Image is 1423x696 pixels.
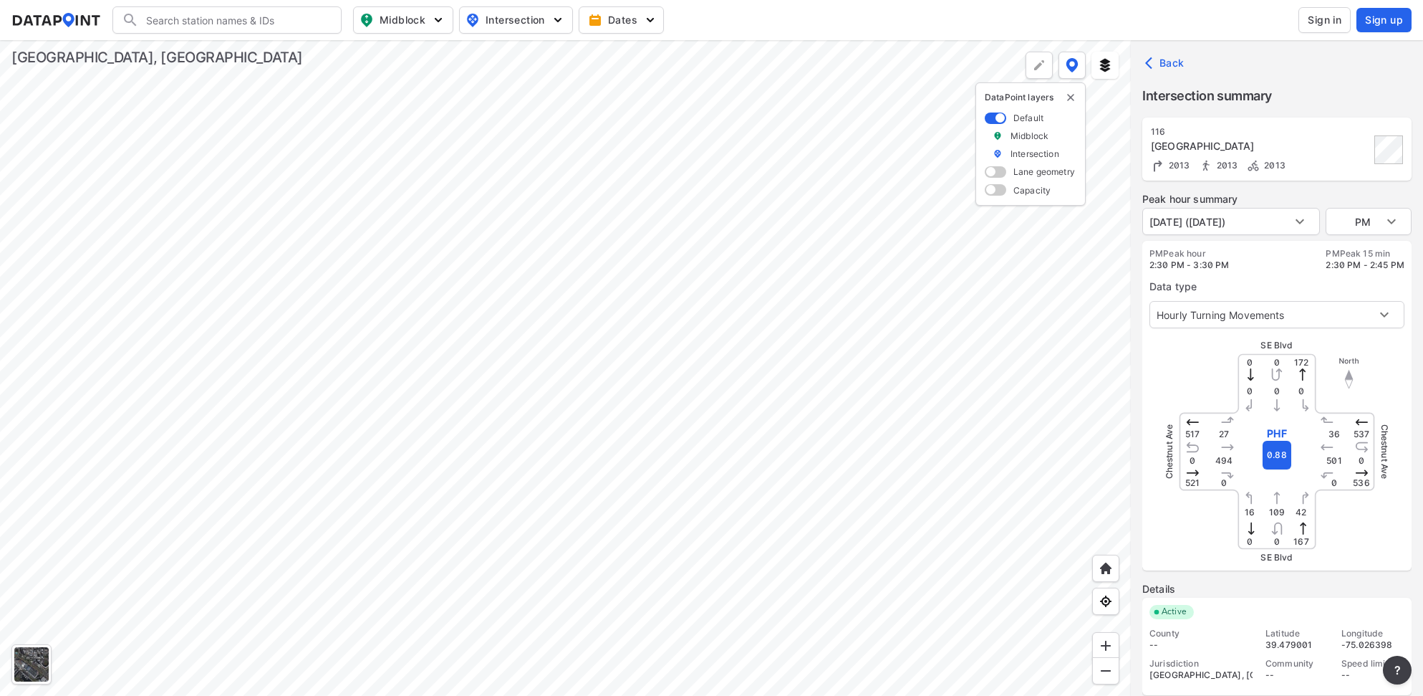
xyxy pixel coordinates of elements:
[643,13,657,27] img: 5YPKRKmlfpI5mqlR8AD95paCi+0kK1fRFDJSaMmawlwaeJcJwk9O2fotCW5ve9gAAAAASUVORK5CYII=
[1298,7,1351,33] button: Sign in
[1151,158,1165,173] img: Turning count
[1026,52,1053,79] div: Polygon tool
[993,148,1003,160] img: marker_Intersection.6861001b.svg
[1383,656,1412,685] button: more
[1151,139,1370,153] div: Chestnut & East Blvd
[459,6,573,34] button: Intersection
[579,6,664,34] button: Dates
[1356,8,1412,32] button: Sign up
[551,13,565,27] img: 5YPKRKmlfpI5mqlR8AD95paCi+0kK1fRFDJSaMmawlwaeJcJwk9O2fotCW5ve9gAAAAASUVORK5CYII=
[588,13,602,27] img: calendar-gold.39a51dde.svg
[1099,639,1113,653] img: ZvzfEJKXnyWIrJytrsY285QMwk63cM6Drc+sIAAAAASUVORK5CYII=
[139,9,332,32] input: Search
[1092,555,1119,582] div: Home
[1092,588,1119,615] div: View my location
[1149,248,1230,259] label: PM Peak hour
[1010,148,1059,160] label: Intersection
[1341,628,1404,639] div: Longitude
[1148,56,1185,70] span: Back
[1065,92,1076,103] button: delete
[360,11,444,29] span: Midblock
[591,13,655,27] span: Dates
[1092,632,1119,659] div: Zoom in
[1142,582,1412,596] label: Details
[1149,669,1253,681] div: [GEOGRAPHIC_DATA], [GEOGRAPHIC_DATA]
[1010,130,1048,142] label: Midblock
[1091,52,1119,79] button: External layers
[1066,58,1079,72] img: data-point-layers.37681fc9.svg
[1265,658,1328,669] div: Community
[1149,301,1404,328] div: Hourly Turning Movements
[1142,86,1412,106] label: Intersection summary
[1379,424,1390,480] span: Chestnut Ave
[1341,669,1404,681] div: --
[1326,208,1412,235] div: PM
[1354,8,1412,32] a: Sign up
[1151,126,1370,138] div: 116
[464,11,481,29] img: map_pin_int.54838e6b.svg
[1149,628,1253,639] div: County
[1341,658,1404,669] div: Speed limit
[985,92,1076,103] p: DataPoint layers
[11,644,52,685] div: Toggle basemap
[1164,424,1174,480] span: Chestnut Ave
[1098,58,1112,72] img: layers.ee07997e.svg
[1260,160,1285,171] span: 2013
[466,11,564,29] span: Intersection
[993,130,1003,142] img: marker_Midblock.5ba75e30.svg
[1149,259,1230,270] span: 2:30 PM - 3:30 PM
[1341,639,1404,651] div: -75.026398
[1142,52,1190,75] button: Back
[1013,184,1051,196] label: Capacity
[11,47,303,67] div: [GEOGRAPHIC_DATA], [GEOGRAPHIC_DATA]
[1092,657,1119,685] div: Zoom out
[431,13,445,27] img: 5YPKRKmlfpI5mqlR8AD95paCi+0kK1fRFDJSaMmawlwaeJcJwk9O2fotCW5ve9gAAAAASUVORK5CYII=
[1149,639,1253,651] div: --
[1308,13,1341,27] span: Sign in
[1365,13,1403,27] span: Sign up
[1149,658,1253,669] div: Jurisdiction
[1165,160,1190,171] span: 2013
[1142,208,1320,235] div: [DATE] ([DATE])
[1099,594,1113,609] img: zeq5HYn9AnE9l6UmnFLPAAAAAElFTkSuQmCC
[353,6,453,34] button: Midblock
[1013,166,1075,178] label: Lane geometry
[1213,160,1238,171] span: 2013
[358,11,375,29] img: map_pin_mid.602f9df1.svg
[1326,259,1404,270] span: 2:30 PM - 2:45 PM
[1265,639,1328,651] div: 39.479001
[1065,92,1076,103] img: close-external-leyer.3061a1c7.svg
[1149,280,1404,294] label: Data type
[1058,52,1086,79] button: DataPoint layers
[1296,7,1354,33] a: Sign in
[1099,561,1113,576] img: +XpAUvaXAN7GudzAAAAAElFTkSuQmCC
[1260,340,1293,351] span: SE Blvd
[1199,158,1213,173] img: Pedestrian count
[1032,58,1046,72] img: +Dz8AAAAASUVORK5CYII=
[1265,628,1328,639] div: Latitude
[1326,248,1404,259] label: PM Peak 15 min
[1391,662,1403,679] span: ?
[1013,112,1043,124] label: Default
[1142,192,1412,206] label: Peak hour summary
[1156,605,1194,619] span: Active
[1099,664,1113,678] img: MAAAAAElFTkSuQmCC
[1246,158,1260,173] img: Bicycle count
[1265,669,1328,681] div: --
[11,13,101,27] img: dataPointLogo.9353c09d.svg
